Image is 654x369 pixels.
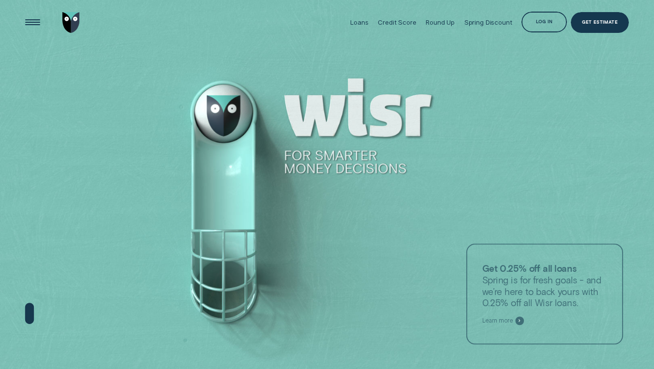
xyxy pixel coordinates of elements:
[350,18,368,26] div: Loans
[466,243,623,344] a: Get 0.25% off all loansSpring is for fresh goals - and we’re here to back yours with 0.25% off al...
[464,18,512,26] div: Spring Discount
[482,263,577,273] strong: Get 0.25% off all loans
[22,12,43,32] button: Open Menu
[571,12,629,32] a: Get Estimate
[62,12,79,32] img: Wisr
[482,263,608,309] p: Spring is for fresh goals - and we’re here to back yours with 0.25% off all Wisr loans.
[426,18,455,26] div: Round Up
[521,12,567,32] button: Log in
[482,317,513,325] span: Learn more
[378,18,416,26] div: Credit Score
